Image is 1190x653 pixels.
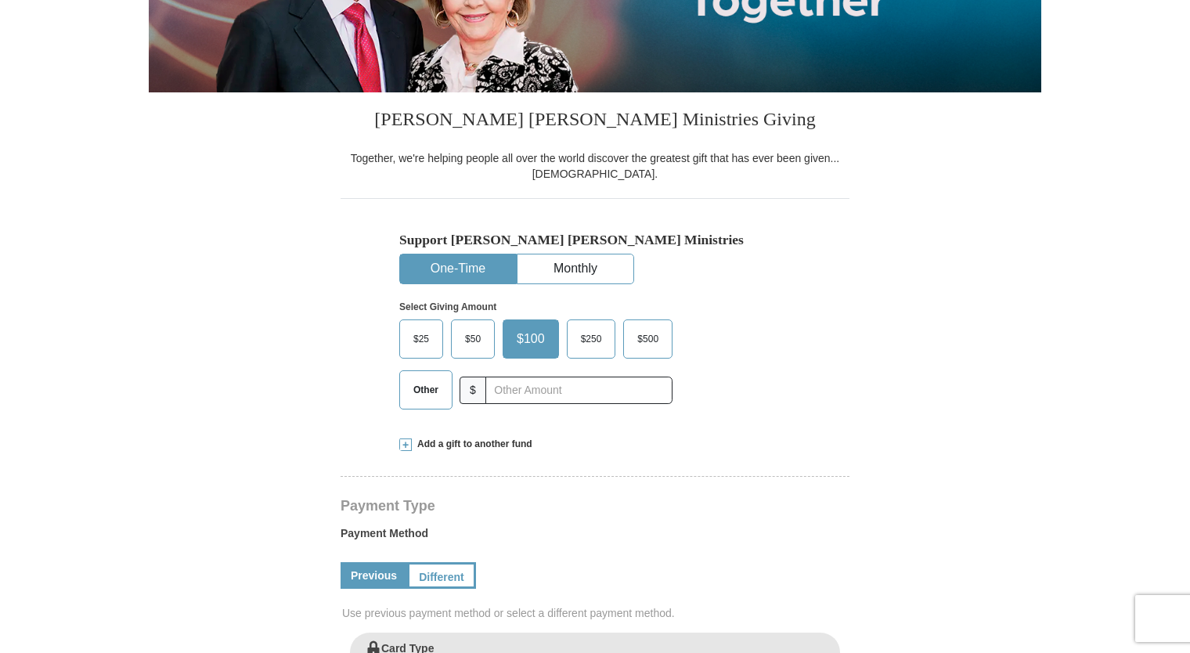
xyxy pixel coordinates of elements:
[460,377,486,404] span: $
[341,92,849,150] h3: [PERSON_NAME] [PERSON_NAME] Ministries Giving
[341,500,849,512] h4: Payment Type
[400,254,516,283] button: One-Time
[457,327,489,351] span: $50
[407,562,476,589] a: Different
[399,301,496,312] strong: Select Giving Amount
[399,232,791,248] h5: Support [PERSON_NAME] [PERSON_NAME] Ministries
[517,254,633,283] button: Monthly
[412,438,532,451] span: Add a gift to another fund
[485,377,673,404] input: Other Amount
[341,525,849,549] label: Payment Method
[573,327,610,351] span: $250
[406,378,446,402] span: Other
[406,327,437,351] span: $25
[342,605,851,621] span: Use previous payment method or select a different payment method.
[341,150,849,182] div: Together, we're helping people all over the world discover the greatest gift that has ever been g...
[341,562,407,589] a: Previous
[629,327,666,351] span: $500
[509,327,553,351] span: $100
